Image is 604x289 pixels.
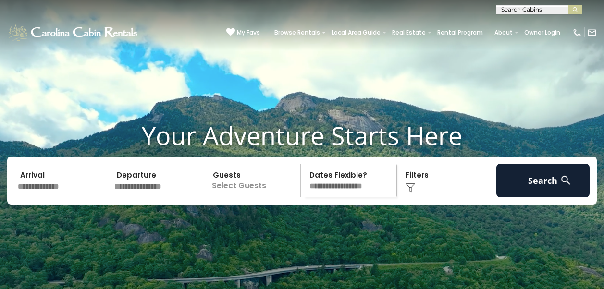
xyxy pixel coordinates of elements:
a: My Favs [226,28,260,37]
img: White-1-1-2.png [7,23,140,42]
a: Rental Program [432,26,488,39]
img: search-regular-white.png [560,174,572,186]
a: Local Area Guide [327,26,385,39]
a: Browse Rentals [270,26,325,39]
img: phone-regular-white.png [572,28,582,37]
img: mail-regular-white.png [587,28,597,37]
span: My Favs [237,28,260,37]
img: filter--v1.png [406,183,415,193]
button: Search [496,164,590,197]
a: Real Estate [387,26,431,39]
h1: Your Adventure Starts Here [7,120,597,150]
a: Owner Login [519,26,565,39]
a: About [490,26,518,39]
p: Select Guests [207,164,300,197]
